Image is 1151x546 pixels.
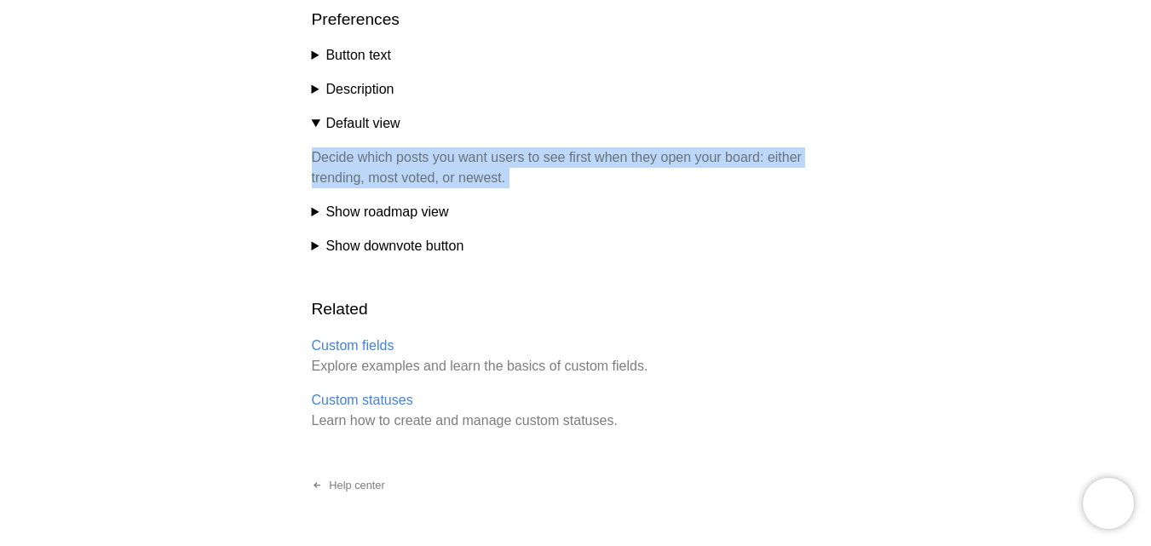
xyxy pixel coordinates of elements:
[312,393,413,407] a: Custom statuses
[298,472,399,499] a: Help center
[312,390,840,431] p: Learn how to create and manage custom statuses.
[312,45,840,66] summary: Button text
[312,297,840,322] h2: Related
[312,336,840,376] p: Explore examples and learn the basics of custom fields.
[312,202,840,222] summary: Show roadmap view
[1083,478,1134,529] iframe: Chatra live chat
[312,79,840,100] summary: Description
[312,338,394,353] a: Custom fields
[312,8,840,32] h2: Preferences
[312,147,840,188] p: Decide which posts you want users to see first when they open your board: either trending, most v...
[312,236,840,256] summary: Show downvote button
[312,113,840,134] summary: Default view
